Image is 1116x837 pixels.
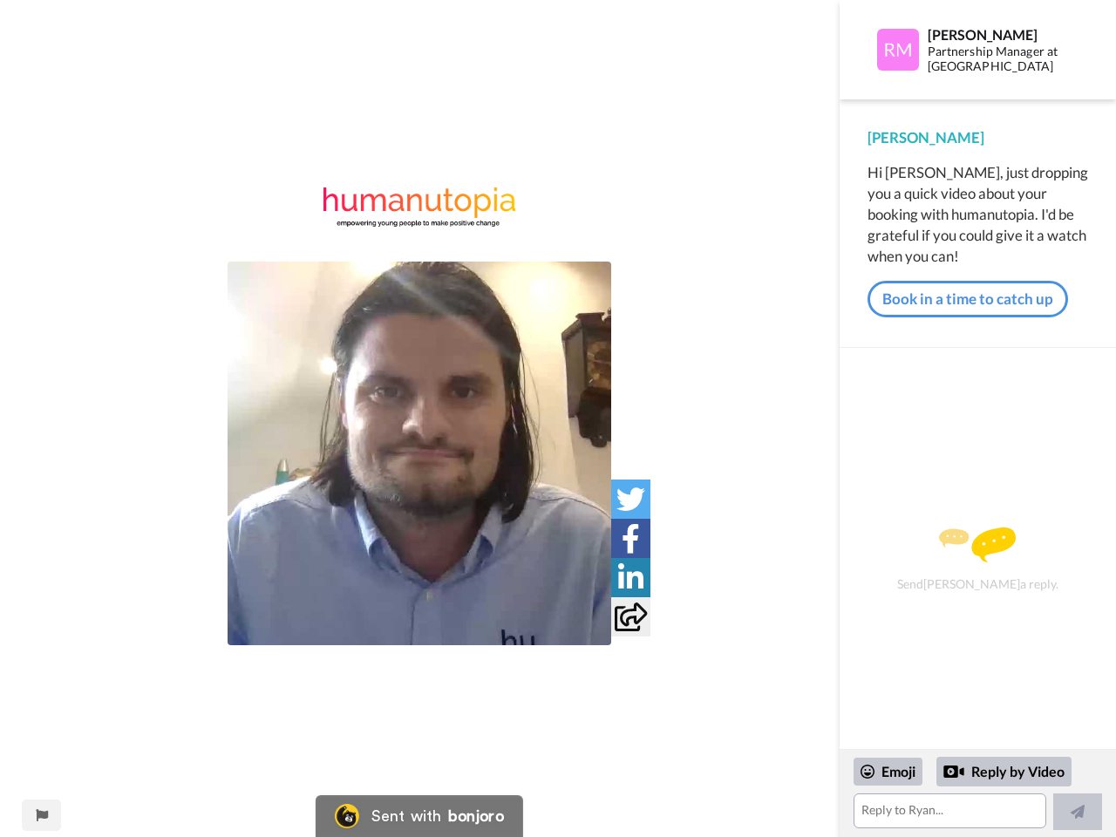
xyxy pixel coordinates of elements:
div: Reply by Video [936,757,1072,786]
div: [PERSON_NAME] [928,26,1087,43]
div: Hi [PERSON_NAME], just dropping you a quick video about your booking with humanutopia. I'd be gra... [868,162,1088,267]
div: bonjoro [448,808,504,824]
div: Reply by Video [943,761,964,782]
a: Book in a time to catch up [868,281,1068,317]
img: message.svg [939,527,1016,562]
div: Partnership Manager at [GEOGRAPHIC_DATA] [928,44,1087,74]
img: Bonjoro Logo [335,804,359,828]
div: Sent with [371,808,441,824]
img: cf5edd96-0455-42b4-a27c-641cb9eae688 [323,187,515,226]
img: 8ea772c7-b3f1-4c97-acf1-1e5e7afde4a4-thumb.jpg [228,262,611,645]
div: Send [PERSON_NAME] a reply. [863,378,1092,740]
div: Emoji [854,758,922,786]
a: Bonjoro LogoSent withbonjoro [316,795,523,837]
div: [PERSON_NAME] [868,127,1088,148]
img: Profile Image [877,29,919,71]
